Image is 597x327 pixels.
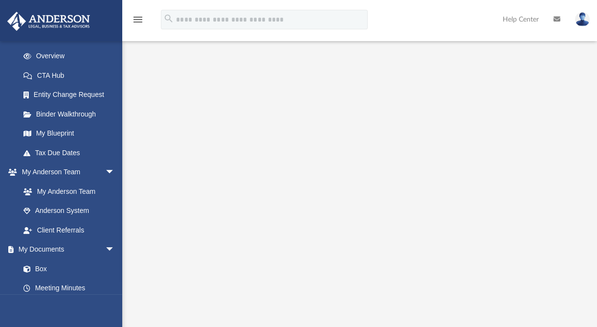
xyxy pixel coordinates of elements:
[14,182,120,201] a: My Anderson Team
[105,240,125,260] span: arrow_drop_down
[14,47,130,66] a: Overview
[105,163,125,183] span: arrow_drop_down
[14,201,125,221] a: Anderson System
[132,19,144,25] a: menu
[14,220,125,240] a: Client Referrals
[132,14,144,25] i: menu
[14,279,125,298] a: Meeting Minutes
[14,104,130,124] a: Binder Walkthrough
[163,13,174,24] i: search
[14,143,130,163] a: Tax Due Dates
[14,66,130,85] a: CTA Hub
[14,124,125,143] a: My Blueprint
[14,259,120,279] a: Box
[4,12,93,31] img: Anderson Advisors Platinum Portal
[7,163,125,182] a: My Anderson Teamarrow_drop_down
[7,240,125,259] a: My Documentsarrow_drop_down
[575,12,590,26] img: User Pic
[14,85,130,105] a: Entity Change Request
